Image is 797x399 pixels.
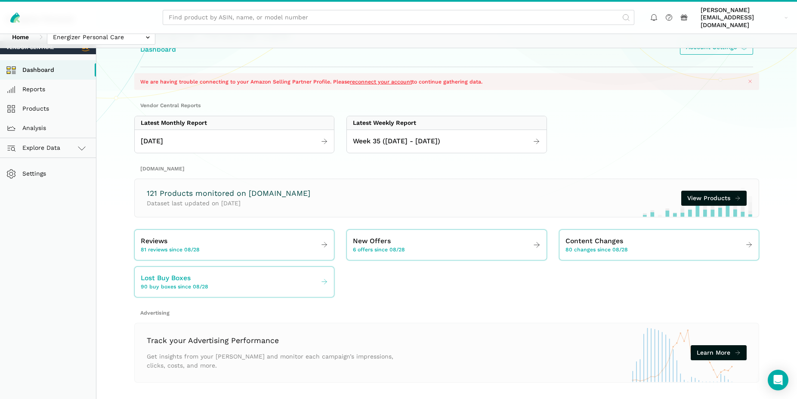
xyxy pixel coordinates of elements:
[147,352,398,370] p: Get insights from your [PERSON_NAME] and monitor each campaign’s impressions, clicks, costs, and ...
[47,29,155,44] input: Energizer Personal Care
[353,119,416,127] div: Latest Weekly Report
[347,133,546,150] a: Week 35 ([DATE] - [DATE])
[6,29,35,44] a: Home
[141,273,191,284] span: Lost Buy Boxes
[565,246,628,254] span: 80 changes since 08/28
[353,136,440,147] span: Week 35 ([DATE] - [DATE])
[147,335,398,346] h3: Track your Advertising Performance
[163,10,634,25] input: Find product by ASIN, name, or model number
[140,165,753,173] h2: [DOMAIN_NAME]
[691,345,747,360] a: Learn More
[141,283,208,291] span: 90 buy boxes since 08/28
[9,143,60,153] span: Explore Data
[140,309,753,317] h2: Advertising
[565,236,623,247] span: Content Changes
[135,233,334,257] a: Reviews 81 reviews since 08/28
[141,246,200,254] span: 81 reviews since 08/28
[350,79,412,85] a: reconnect your account
[141,236,167,247] span: Reviews
[140,44,290,55] div: Dashboard
[353,236,391,247] span: New Offers
[135,133,334,150] a: [DATE]
[353,246,405,254] span: 6 offers since 08/28
[141,119,207,127] div: Latest Monthly Report
[698,5,791,31] a: [PERSON_NAME][EMAIL_ADDRESS][DOMAIN_NAME]
[745,76,756,87] button: Close
[141,136,163,147] span: [DATE]
[135,270,334,294] a: Lost Buy Boxes 90 buy boxes since 08/28
[140,102,753,110] h2: Vendor Central Reports
[347,233,546,257] a: New Offers 6 offers since 08/28
[147,199,310,208] p: Dataset last updated on [DATE]
[147,188,310,199] h3: 121 Products monitored on [DOMAIN_NAME]
[701,6,782,29] span: [PERSON_NAME][EMAIL_ADDRESS][DOMAIN_NAME]
[687,194,730,203] span: View Products
[697,348,730,357] span: Learn More
[768,370,788,390] div: Open Intercom Messenger
[681,191,747,206] a: View Products
[140,78,739,86] p: We are having trouble connecting to your Amazon Selling Partner Profile. Please to continue gathe...
[559,233,759,257] a: Content Changes 80 changes since 08/28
